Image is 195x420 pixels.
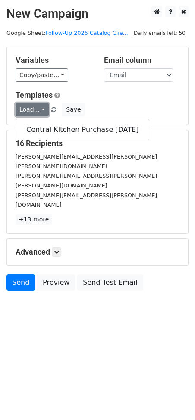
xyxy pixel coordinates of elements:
a: Copy/paste... [16,68,68,82]
a: Central Kitchen Purchase [DATE] [16,123,149,137]
button: Save [62,103,85,116]
iframe: Chat Widget [152,379,195,420]
small: Google Sheet: [6,30,128,36]
small: [PERSON_NAME][EMAIL_ADDRESS][PERSON_NAME][DOMAIN_NAME] [16,192,157,208]
h2: New Campaign [6,6,189,21]
a: Send Test Email [77,274,143,291]
a: Preview [37,274,75,291]
a: Load... [16,103,49,116]
h5: Email column [104,56,179,65]
small: [PERSON_NAME][EMAIL_ADDRESS][PERSON_NAME][PERSON_NAME][DOMAIN_NAME] [16,173,157,189]
h5: Advanced [16,247,179,257]
span: Daily emails left: 50 [131,28,189,38]
a: Daily emails left: 50 [131,30,189,36]
h5: 16 Recipients [16,139,179,148]
a: Follow-Up 2026 Catalog Clie... [45,30,128,36]
a: +13 more [16,214,52,225]
small: [PERSON_NAME][EMAIL_ADDRESS][PERSON_NAME][PERSON_NAME][DOMAIN_NAME] [16,153,157,170]
h5: Variables [16,56,91,65]
a: Send [6,274,35,291]
a: Templates [16,90,53,100]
